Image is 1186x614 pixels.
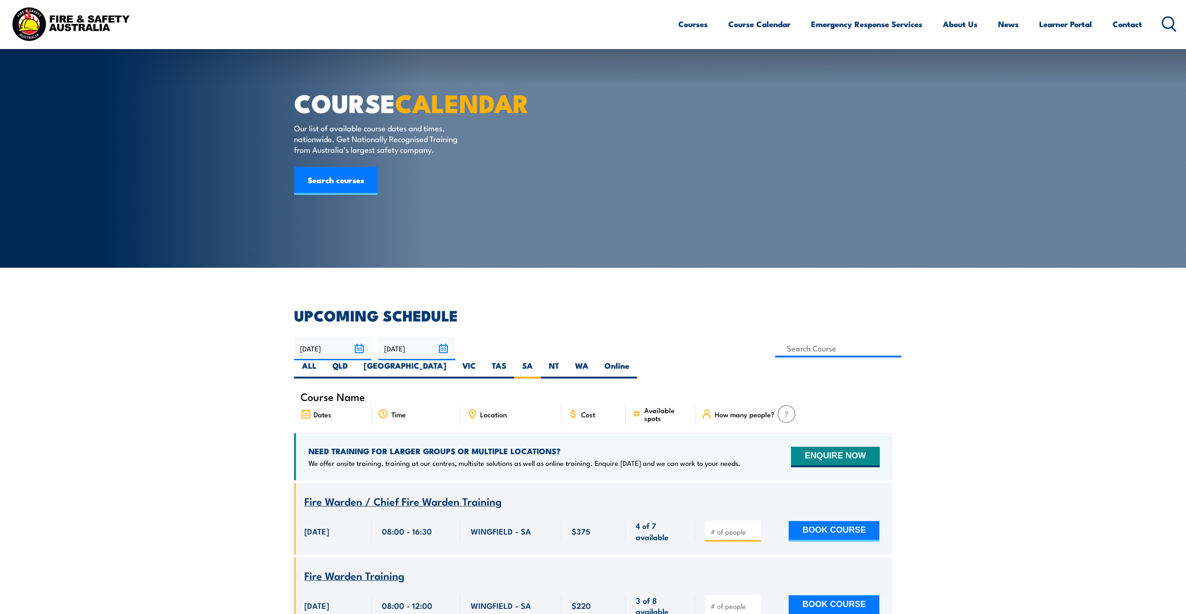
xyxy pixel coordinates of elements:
button: ENQUIRE NOW [791,447,879,467]
span: Location [480,410,507,418]
label: ALL [294,360,324,378]
span: 08:00 - 12:00 [382,600,432,611]
span: $375 [572,526,590,536]
label: QLD [324,360,356,378]
span: Dates [314,410,331,418]
span: [DATE] [304,600,329,611]
span: WINGFIELD - SA [471,526,531,536]
span: How many people? [715,410,775,418]
a: Fire Warden Training [304,570,404,582]
a: News [998,12,1019,36]
input: # of people [711,527,757,536]
a: Courses [678,12,708,36]
label: SA [514,360,541,378]
span: $220 [572,600,591,611]
input: # of people [711,601,757,611]
span: 4 of 7 available [636,520,685,542]
input: Search Course [775,339,902,357]
span: 08:00 - 16:30 [382,526,432,536]
span: WINGFIELD - SA [471,600,531,611]
span: Course Name [301,393,365,400]
a: Fire Warden / Chief Fire Warden Training [304,496,502,507]
span: Available spots [644,406,689,422]
label: VIC [454,360,484,378]
input: From date [294,336,371,360]
a: Learner Portal [1039,12,1092,36]
h1: COURSE [294,92,525,114]
span: Fire Warden Training [304,567,404,583]
label: [GEOGRAPHIC_DATA] [356,360,454,378]
h4: NEED TRAINING FOR LARGER GROUPS OR MULTIPLE LOCATIONS? [309,446,740,456]
a: Course Calendar [728,12,791,36]
p: Our list of available course dates and times, nationwide. Get Nationally Recognised Training from... [294,122,465,155]
button: BOOK COURSE [789,521,879,542]
label: Online [597,360,637,378]
span: [DATE] [304,526,329,536]
a: About Us [943,12,978,36]
h2: UPCOMING SCHEDULE [294,308,892,321]
a: Contact [1113,12,1142,36]
strong: CALENDAR [395,83,529,121]
span: Cost [581,410,595,418]
span: Fire Warden / Chief Fire Warden Training [304,493,502,509]
label: TAS [484,360,514,378]
label: NT [541,360,567,378]
label: WA [567,360,597,378]
span: Time [391,410,406,418]
a: Search courses [294,167,378,195]
a: Emergency Response Services [811,12,922,36]
p: We offer onsite training, training at our centres, multisite solutions as well as online training... [309,458,740,468]
input: To date [378,336,455,360]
